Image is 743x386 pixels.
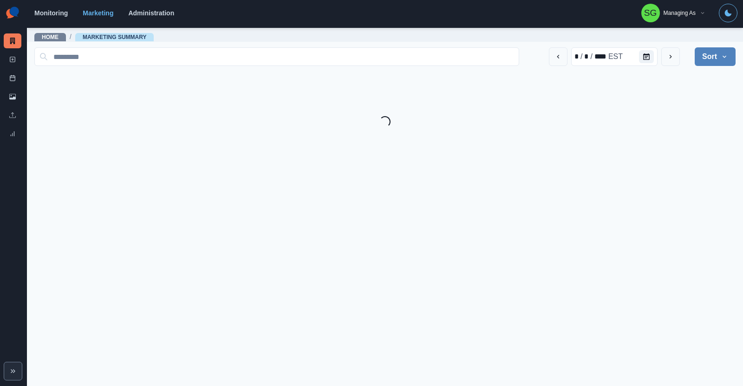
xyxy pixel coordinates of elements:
[661,47,680,66] button: next
[574,51,624,62] div: Date
[4,33,21,48] a: Marketing Summary
[34,9,68,17] a: Monitoring
[83,9,113,17] a: Marketing
[4,52,21,67] a: New Post
[4,89,21,104] a: Media Library
[83,34,147,40] a: Marketing Summary
[4,108,21,123] a: Uploads
[719,4,737,22] button: Toggle Mode
[574,51,580,62] div: month
[4,126,21,141] a: Review Summary
[607,51,624,62] div: time zone
[580,51,583,62] div: /
[664,10,696,16] div: Managing As
[34,32,154,42] nav: breadcrumb
[583,51,589,62] div: day
[589,51,593,62] div: /
[42,34,59,40] a: Home
[593,51,607,62] div: year
[70,32,72,42] span: /
[644,2,657,24] div: Sarah Gleason
[695,47,736,66] button: Sort
[128,9,174,17] a: Administration
[634,4,713,22] button: Managing As
[4,71,21,85] a: Post Schedule
[4,362,22,380] button: Expand
[639,50,654,63] button: Calendar
[549,47,567,66] button: previous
